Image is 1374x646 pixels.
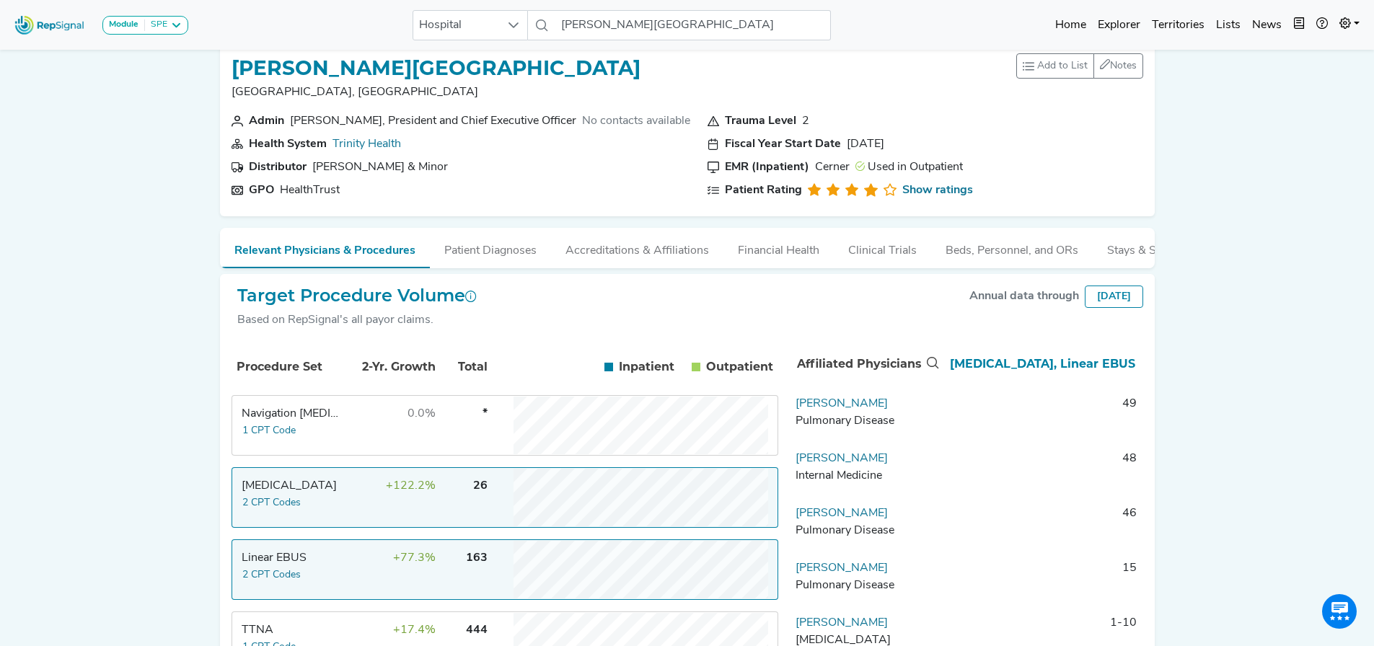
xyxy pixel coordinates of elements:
[102,16,188,35] button: ModuleSPE
[796,467,935,485] div: Internal Medicine
[1093,53,1143,79] button: Notes
[847,136,884,153] div: [DATE]
[1092,11,1146,40] a: Explorer
[237,311,477,329] div: Based on RepSignal's all payor claims.
[796,412,935,430] div: Pulmonary Disease
[725,136,841,153] div: Fiscal Year Start Date
[796,508,888,519] a: [PERSON_NAME]
[386,480,436,492] span: +122.2%
[706,358,773,376] span: Outpatient
[725,112,796,130] div: Trauma Level
[145,19,167,31] div: SPE
[242,567,301,583] button: 2 CPT Codes
[232,84,640,101] p: [GEOGRAPHIC_DATA], [GEOGRAPHIC_DATA]
[942,340,1142,388] th: Transbronchial Biopsy, Linear EBUS
[333,136,401,153] div: Trinity Health
[408,408,436,420] span: 0.0%
[1016,53,1143,79] div: toolbar
[232,56,640,81] h1: [PERSON_NAME][GEOGRAPHIC_DATA]
[902,182,973,199] a: Show ratings
[220,228,430,268] button: Relevant Physicians & Procedures
[582,112,690,130] div: No contacts available
[1110,61,1137,71] span: Notes
[969,288,1079,305] div: Annual data through
[249,182,274,199] div: GPO
[796,398,888,410] a: [PERSON_NAME]
[941,505,1143,548] td: 46
[393,624,436,636] span: +17.4%
[413,11,500,40] span: Hospital
[242,495,301,511] button: 2 CPT Codes
[1049,11,1092,40] a: Home
[1093,228,1207,267] button: Stays & Services
[290,112,576,130] div: Matt Wille, President and Chief Executive Officer
[249,136,327,153] div: Health System
[796,577,935,594] div: Pulmonary Disease
[796,617,888,629] a: [PERSON_NAME]
[1287,11,1311,40] button: Intel Book
[941,450,1143,493] td: 48
[242,405,340,422] div: Navigation Bronchoscopy
[1146,11,1210,40] a: Territories
[280,182,340,199] div: HealthTrust
[723,228,834,267] button: Financial Health
[109,20,138,29] strong: Module
[237,286,477,306] h2: Target Procedure Volume
[249,159,307,176] div: Distributor
[931,228,1093,267] button: Beds, Personnel, and ORs
[466,624,488,636] span: 444
[796,453,888,464] a: [PERSON_NAME]
[1037,58,1088,74] span: Add to List
[1085,286,1143,308] div: [DATE]
[834,228,931,267] button: Clinical Trials
[725,182,802,199] div: Patient Rating
[393,552,436,564] span: +77.3%
[242,477,340,495] div: Transbronchial Biopsy
[815,159,850,176] div: Cerner
[242,621,340,639] div: TTNA
[941,559,1143,603] td: 15
[1210,11,1246,40] a: Lists
[802,112,809,130] div: 2
[619,358,674,376] span: Inpatient
[796,562,888,574] a: [PERSON_NAME]
[312,159,448,176] div: Owens & Minor
[249,112,284,130] div: Admin
[242,549,340,567] div: Linear EBUS
[791,340,942,388] th: Affiliated Physicians
[430,228,551,267] button: Patient Diagnoses
[242,422,296,439] button: 1 CPT Code
[796,522,935,539] div: Pulmonary Disease
[725,159,809,176] div: EMR (Inpatient)
[234,342,343,391] th: Procedure Set
[551,228,723,267] button: Accreditations & Affiliations
[473,480,488,492] span: 26
[439,342,490,391] th: Total
[941,395,1143,438] td: 49
[555,10,831,40] input: Search a hospital
[290,112,576,130] div: [PERSON_NAME], President and Chief Executive Officer
[333,138,401,150] a: Trinity Health
[1016,53,1094,79] button: Add to List
[1246,11,1287,40] a: News
[466,552,488,564] span: 163
[344,342,438,391] th: 2-Yr. Growth
[855,159,963,176] div: Used in Outpatient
